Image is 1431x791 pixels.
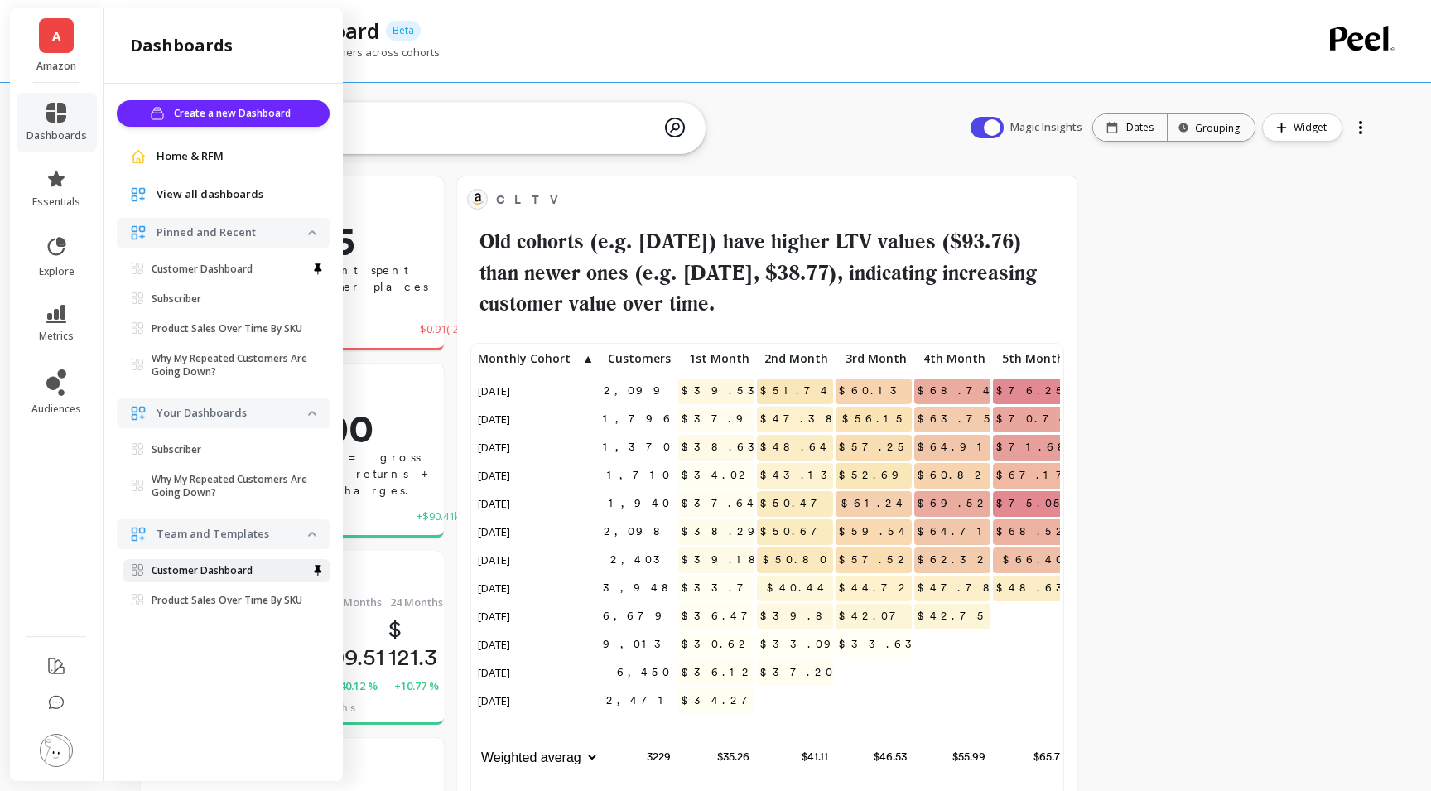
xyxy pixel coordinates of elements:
[157,224,308,241] p: Pinned and Recent
[678,379,770,403] span: $39.53
[600,576,684,600] span: 3,948
[308,411,316,416] img: down caret icon
[836,435,913,460] span: $57.25
[329,594,382,610] span: 12 Months
[600,604,677,629] span: 6,679
[157,405,308,422] p: Your Dashboards
[678,745,754,769] p: $35.26
[757,407,848,432] span: $47.38
[757,745,833,769] p: $41.11
[1183,120,1240,136] div: Grouping
[130,224,147,241] img: navigation item icon
[757,491,833,516] span: $50.47
[581,352,594,365] span: ▲
[678,604,764,629] span: $36.47
[678,347,754,370] p: 1st Month
[467,226,1067,320] h2: Old cohorts (e.g. [DATE]) have higher LTV values ($93.76) than newer ones (e.g. [DATE], $38.77), ...
[157,186,263,203] span: View all dashboards
[993,519,1072,544] span: $68.52
[757,519,833,544] span: $50.67
[914,435,995,460] span: $64.91
[993,745,1069,769] p: $65.71
[757,347,833,370] p: 2nd Month
[914,519,995,544] span: $64.71
[475,576,515,600] span: [DATE]
[678,407,776,432] span: $37.97
[475,632,515,657] span: [DATE]
[600,407,679,432] span: 1,796
[475,660,515,685] span: [DATE]
[757,435,836,460] span: $48.64
[605,491,676,516] span: 1,940
[914,407,1000,432] span: $63.75
[913,347,992,375] div: Toggle SortBy
[117,100,330,127] button: Create a new Dashboard
[682,352,749,365] span: 1st Month
[996,352,1064,365] span: 5th Month
[475,407,515,432] span: [DATE]
[678,463,754,488] span: $34.02
[836,604,912,629] span: $42.07
[764,576,833,600] span: $40.44
[130,148,147,165] img: navigation item icon
[914,604,993,629] span: $42.75
[918,352,985,365] span: 4th Month
[839,352,907,365] span: 3rd Month
[678,688,764,713] span: $34.27
[157,105,665,150] textarea: CAC
[39,330,74,343] span: metrics
[838,491,912,516] span: $61.24
[993,576,1078,600] span: $48.63
[914,347,990,370] p: 4th Month
[836,632,927,657] span: $33.63
[475,463,515,488] span: [DATE]
[394,678,439,694] span: +10.77 %
[152,322,302,335] p: Product Sales Over Time By SKU
[475,688,515,713] span: [DATE]
[130,405,147,422] img: navigation item icon
[1262,113,1342,142] button: Widget
[308,230,316,235] img: down caret icon
[475,547,515,572] span: [DATE]
[390,594,443,610] span: 24 Months
[333,678,378,694] span: +40.12 %
[757,463,843,488] span: $43.13
[836,463,914,488] span: $52.69
[677,347,756,375] div: Toggle SortBy
[26,129,87,142] span: dashboards
[836,379,913,403] span: $60.13
[152,473,308,499] p: Why My Repeated Customers Are Going Down?
[31,403,81,416] span: audiences
[678,435,770,460] span: $38.63
[152,443,201,456] p: Subscriber
[992,347,1071,375] div: Toggle SortBy
[130,526,147,543] img: navigation item icon
[757,604,849,629] span: $39.82
[388,615,402,643] span: $
[665,105,685,150] img: magic search icon
[757,632,846,657] span: $33.09
[40,734,73,767] img: profile picture
[993,347,1069,370] p: 5th Month
[157,186,316,203] a: View all dashboards
[475,435,515,460] span: [DATE]
[836,519,914,544] span: $59.54
[839,407,912,432] span: $56.15
[836,576,914,600] span: $44.72
[26,60,87,73] p: Amazon
[836,745,912,769] p: $46.53
[678,491,763,516] span: $37.64
[678,519,770,544] span: $38.29
[678,576,772,600] span: $33.71
[157,148,224,165] span: Home & RFM
[600,632,677,657] span: 9,013
[836,547,913,572] span: $57.52
[475,347,553,375] div: Toggle SortBy
[1000,547,1069,572] span: $66.40
[388,615,444,671] p: 121.3
[600,519,676,544] span: 2,098
[607,547,676,572] span: 2,403
[757,379,836,403] span: $51.74
[914,491,993,516] span: $69.52
[678,547,771,572] span: $39.18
